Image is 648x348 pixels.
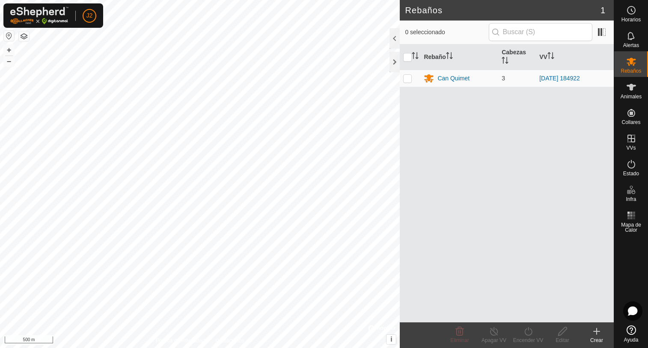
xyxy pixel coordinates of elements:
span: Alertas [623,43,639,48]
button: Capas del Mapa [19,31,29,41]
p-sorticon: Activar para ordenar [412,53,419,60]
span: i [390,336,392,343]
span: Rebaños [621,68,641,74]
p-sorticon: Activar para ordenar [446,53,453,60]
button: – [4,56,14,66]
span: 0 seleccionado [405,28,488,37]
span: Infra [626,197,636,202]
div: Crear [580,336,614,344]
th: Rebaño [420,44,498,70]
p-sorticon: Activar para ordenar [547,53,554,60]
span: Animales [621,94,642,99]
div: Can Quimet [437,74,470,83]
div: Apagar VV [477,336,511,344]
a: Contáctenos [215,337,244,345]
div: Editar [545,336,580,344]
span: J2 [86,11,93,20]
span: Eliminar [450,337,469,343]
span: Horarios [621,17,641,22]
span: Mapa de Calor [616,222,646,233]
a: Ayuda [614,322,648,346]
span: Ayuda [624,337,639,342]
span: Collares [621,120,640,125]
span: 1 [600,4,605,17]
button: + [4,45,14,55]
th: VV [536,44,614,70]
p-sorticon: Activar para ordenar [502,58,508,65]
a: [DATE] 184922 [539,75,580,82]
img: Logo Gallagher [10,7,68,24]
button: Restablecer Mapa [4,31,14,41]
span: VVs [626,145,636,150]
button: i [386,335,396,344]
span: Estado [623,171,639,176]
a: Política de Privacidad [156,337,205,345]
input: Buscar (S) [489,23,592,41]
th: Cabezas [498,44,536,70]
span: 3 [502,75,505,82]
h2: Rebaños [405,5,600,15]
div: Encender VV [511,336,545,344]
